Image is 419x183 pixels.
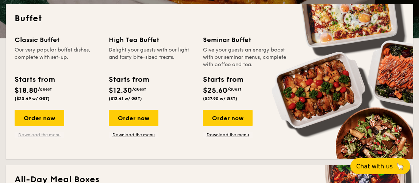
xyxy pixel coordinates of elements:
span: /guest [38,87,52,92]
h2: Buffet [15,13,404,24]
a: Download the menu [203,132,253,138]
div: Starts from [109,74,149,85]
span: $12.30 [109,86,132,95]
div: Give your guests an energy boost with our seminar menus, complete with coffee and tea. [203,46,288,68]
div: High Tea Buffet [109,35,194,45]
span: 🦙 [396,162,404,171]
div: Order now [203,110,253,126]
div: Starts from [15,74,54,85]
div: Our very popular buffet dishes, complete with set-up. [15,46,100,68]
span: /guest [132,87,146,92]
div: Starts from [203,74,243,85]
button: Chat with us🦙 [350,158,410,174]
div: Seminar Buffet [203,35,288,45]
a: Download the menu [15,132,64,138]
span: Chat with us [356,163,393,170]
div: Order now [15,110,64,126]
span: /guest [227,87,241,92]
div: Classic Buffet [15,35,100,45]
span: ($20.49 w/ GST) [15,96,50,101]
span: $25.60 [203,86,227,95]
div: Delight your guests with our light and tasty bite-sized treats. [109,46,194,68]
div: Order now [109,110,158,126]
a: Download the menu [109,132,158,138]
span: $18.80 [15,86,38,95]
span: ($13.41 w/ GST) [109,96,142,101]
span: ($27.90 w/ GST) [203,96,237,101]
